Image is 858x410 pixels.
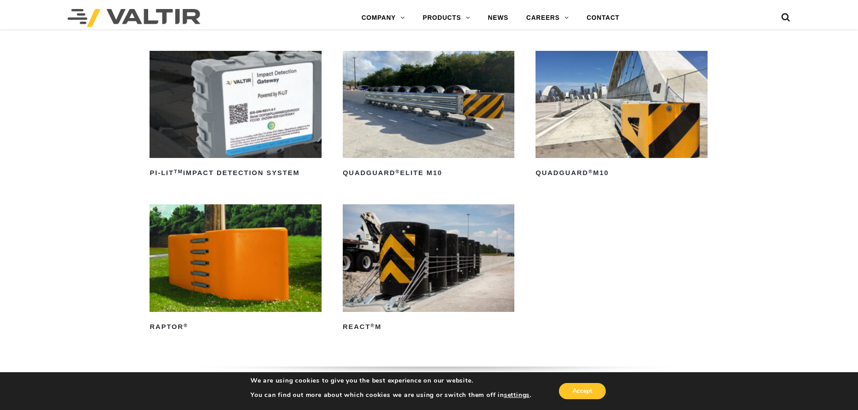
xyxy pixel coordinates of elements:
h2: REACT M [343,320,514,334]
h2: QuadGuard Elite M10 [343,166,514,180]
a: NEWS [479,9,517,27]
img: Valtir [68,9,200,27]
sup: ® [395,169,400,174]
sup: TM [174,169,183,174]
a: PI-LITTMImpact Detection System [150,51,321,180]
a: QuadGuard®Elite M10 [343,51,514,180]
h2: RAPTOR [150,320,321,334]
a: REACT®M [343,204,514,334]
button: Accept [559,383,606,399]
sup: ® [184,323,188,328]
button: settings [504,391,530,399]
a: COMPANY [353,9,414,27]
a: CAREERS [518,9,578,27]
a: PRODUCTS [414,9,479,27]
p: You can find out more about which cookies we are using or switch them off in . [250,391,531,399]
p: We are using cookies to give you the best experience on our website. [250,377,531,385]
a: CONTACT [577,9,628,27]
sup: ® [588,169,593,174]
h2: QuadGuard M10 [536,166,707,180]
sup: ® [371,323,375,328]
a: QuadGuard®M10 [536,51,707,180]
a: RAPTOR® [150,204,321,334]
h2: PI-LIT Impact Detection System [150,166,321,180]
